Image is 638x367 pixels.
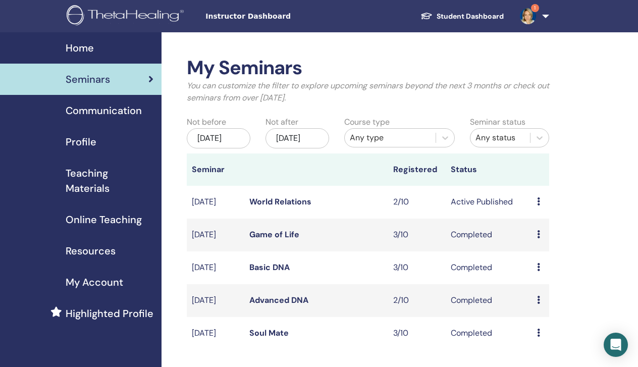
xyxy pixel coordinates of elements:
[420,12,433,20] img: graduation-cap-white.svg
[66,275,123,290] span: My Account
[66,134,96,149] span: Profile
[187,153,244,186] th: Seminar
[66,166,153,196] span: Teaching Materials
[187,284,244,317] td: [DATE]
[249,328,289,338] a: Soul Mate
[446,153,532,186] th: Status
[66,40,94,56] span: Home
[531,4,539,12] span: 1
[249,262,290,273] a: Basic DNA
[446,219,532,251] td: Completed
[66,103,142,118] span: Communication
[520,8,536,24] img: default.jpg
[187,128,250,148] div: [DATE]
[350,132,431,144] div: Any type
[265,116,298,128] label: Not after
[388,284,446,317] td: 2/10
[470,116,525,128] label: Seminar status
[388,186,446,219] td: 2/10
[66,243,116,258] span: Resources
[187,116,226,128] label: Not before
[66,72,110,87] span: Seminars
[446,284,532,317] td: Completed
[66,212,142,227] span: Online Teaching
[446,317,532,350] td: Completed
[388,317,446,350] td: 3/10
[249,229,299,240] a: Game of Life
[187,317,244,350] td: [DATE]
[187,80,549,104] p: You can customize the filter to explore upcoming seminars beyond the next 3 months or check out s...
[187,251,244,284] td: [DATE]
[265,128,329,148] div: [DATE]
[249,295,308,305] a: Advanced DNA
[604,333,628,357] div: Open Intercom Messenger
[187,186,244,219] td: [DATE]
[67,5,187,28] img: logo.png
[344,116,390,128] label: Course type
[187,219,244,251] td: [DATE]
[66,306,153,321] span: Highlighted Profile
[412,7,512,26] a: Student Dashboard
[388,219,446,251] td: 3/10
[388,251,446,284] td: 3/10
[205,11,357,22] span: Instructor Dashboard
[475,132,525,144] div: Any status
[446,186,532,219] td: Active Published
[388,153,446,186] th: Registered
[249,196,311,207] a: World Relations
[187,57,549,80] h2: My Seminars
[446,251,532,284] td: Completed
